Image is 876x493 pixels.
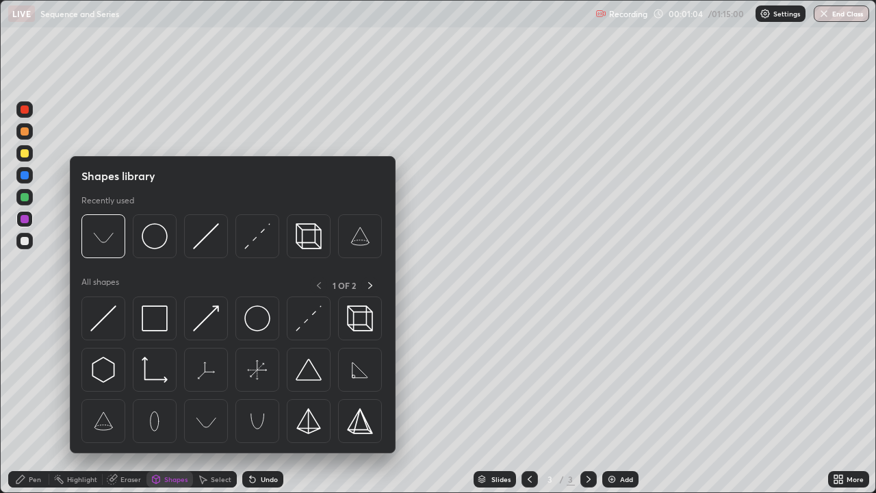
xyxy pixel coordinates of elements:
[347,305,373,331] img: svg+xml;charset=utf-8,%3Csvg%20xmlns%3D%22http%3A%2F%2Fwww.w3.org%2F2000%2Fsvg%22%20width%3D%2235...
[819,8,829,19] img: end-class-cross
[120,476,141,483] div: Eraser
[543,475,557,483] div: 3
[296,305,322,331] img: svg+xml;charset=utf-8,%3Csvg%20xmlns%3D%22http%3A%2F%2Fwww.w3.org%2F2000%2Fsvg%22%20width%3D%2230...
[244,305,270,331] img: svg+xml;charset=utf-8,%3Csvg%20xmlns%3D%22http%3A%2F%2Fwww.w3.org%2F2000%2Fsvg%22%20width%3D%2236...
[609,9,647,19] p: Recording
[90,408,116,434] img: svg+xml;charset=utf-8,%3Csvg%20xmlns%3D%22http%3A%2F%2Fwww.w3.org%2F2000%2Fsvg%22%20width%3D%2265...
[142,305,168,331] img: svg+xml;charset=utf-8,%3Csvg%20xmlns%3D%22http%3A%2F%2Fwww.w3.org%2F2000%2Fsvg%22%20width%3D%2234...
[193,408,219,434] img: svg+xml;charset=utf-8,%3Csvg%20xmlns%3D%22http%3A%2F%2Fwww.w3.org%2F2000%2Fsvg%22%20width%3D%2265...
[244,223,270,249] img: svg+xml;charset=utf-8,%3Csvg%20xmlns%3D%22http%3A%2F%2Fwww.w3.org%2F2000%2Fsvg%22%20width%3D%2230...
[296,223,322,249] img: svg+xml;charset=utf-8,%3Csvg%20xmlns%3D%22http%3A%2F%2Fwww.w3.org%2F2000%2Fsvg%22%20width%3D%2235...
[142,408,168,434] img: svg+xml;charset=utf-8,%3Csvg%20xmlns%3D%22http%3A%2F%2Fwww.w3.org%2F2000%2Fsvg%22%20width%3D%2265...
[567,473,575,485] div: 3
[164,476,188,483] div: Shapes
[847,476,864,483] div: More
[67,476,97,483] div: Highlight
[29,476,41,483] div: Pen
[81,277,119,294] p: All shapes
[347,223,373,249] img: svg+xml;charset=utf-8,%3Csvg%20xmlns%3D%22http%3A%2F%2Fwww.w3.org%2F2000%2Fsvg%22%20width%3D%2265...
[193,357,219,383] img: svg+xml;charset=utf-8,%3Csvg%20xmlns%3D%22http%3A%2F%2Fwww.w3.org%2F2000%2Fsvg%22%20width%3D%2265...
[773,10,800,17] p: Settings
[193,305,219,331] img: svg+xml;charset=utf-8,%3Csvg%20xmlns%3D%22http%3A%2F%2Fwww.w3.org%2F2000%2Fsvg%22%20width%3D%2230...
[142,357,168,383] img: svg+xml;charset=utf-8,%3Csvg%20xmlns%3D%22http%3A%2F%2Fwww.w3.org%2F2000%2Fsvg%22%20width%3D%2233...
[193,223,219,249] img: svg+xml;charset=utf-8,%3Csvg%20xmlns%3D%22http%3A%2F%2Fwww.w3.org%2F2000%2Fsvg%22%20width%3D%2230...
[81,168,155,184] h5: Shapes library
[12,8,31,19] p: LIVE
[142,223,168,249] img: svg+xml;charset=utf-8,%3Csvg%20xmlns%3D%22http%3A%2F%2Fwww.w3.org%2F2000%2Fsvg%22%20width%3D%2236...
[81,195,134,206] p: Recently used
[333,280,356,291] p: 1 OF 2
[40,8,119,19] p: Sequence and Series
[760,8,771,19] img: class-settings-icons
[211,476,231,483] div: Select
[595,8,606,19] img: recording.375f2c34.svg
[261,476,278,483] div: Undo
[296,408,322,434] img: svg+xml;charset=utf-8,%3Csvg%20xmlns%3D%22http%3A%2F%2Fwww.w3.org%2F2000%2Fsvg%22%20width%3D%2234...
[606,474,617,485] img: add-slide-button
[347,357,373,383] img: svg+xml;charset=utf-8,%3Csvg%20xmlns%3D%22http%3A%2F%2Fwww.w3.org%2F2000%2Fsvg%22%20width%3D%2265...
[347,408,373,434] img: svg+xml;charset=utf-8,%3Csvg%20xmlns%3D%22http%3A%2F%2Fwww.w3.org%2F2000%2Fsvg%22%20width%3D%2234...
[90,357,116,383] img: svg+xml;charset=utf-8,%3Csvg%20xmlns%3D%22http%3A%2F%2Fwww.w3.org%2F2000%2Fsvg%22%20width%3D%2230...
[560,475,564,483] div: /
[244,408,270,434] img: svg+xml;charset=utf-8,%3Csvg%20xmlns%3D%22http%3A%2F%2Fwww.w3.org%2F2000%2Fsvg%22%20width%3D%2265...
[244,357,270,383] img: svg+xml;charset=utf-8,%3Csvg%20xmlns%3D%22http%3A%2F%2Fwww.w3.org%2F2000%2Fsvg%22%20width%3D%2265...
[491,476,511,483] div: Slides
[620,476,633,483] div: Add
[90,223,116,249] img: svg+xml;charset=utf-8,%3Csvg%20xmlns%3D%22http%3A%2F%2Fwww.w3.org%2F2000%2Fsvg%22%20width%3D%2265...
[90,305,116,331] img: svg+xml;charset=utf-8,%3Csvg%20xmlns%3D%22http%3A%2F%2Fwww.w3.org%2F2000%2Fsvg%22%20width%3D%2230...
[296,357,322,383] img: svg+xml;charset=utf-8,%3Csvg%20xmlns%3D%22http%3A%2F%2Fwww.w3.org%2F2000%2Fsvg%22%20width%3D%2238...
[814,5,869,22] button: End Class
